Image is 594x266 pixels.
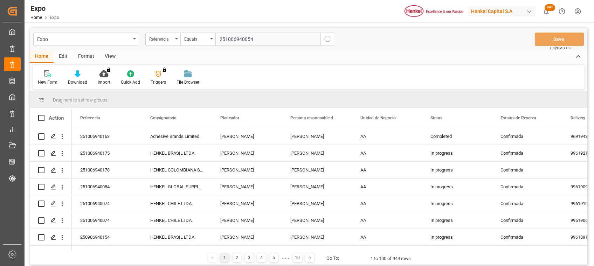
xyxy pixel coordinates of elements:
button: open menu [180,33,215,46]
div: 251006940131 [72,246,142,262]
div: AA [352,128,422,145]
div: Confirmada [500,162,554,178]
div: AA [352,195,422,212]
div: Action [49,115,64,121]
div: HENKEL BRASIL LTDA. [142,229,212,245]
div: In progress [422,162,492,178]
div: In progress [422,229,492,245]
button: open menu [145,33,180,46]
div: Download [68,79,87,85]
div: 250906940154 [72,229,142,245]
img: Henkel%20logo.jpg_1689854090.jpg [405,5,463,17]
div: 251006940074 [72,195,142,212]
div: Expo [37,34,131,43]
div: 251006940084 [72,178,142,195]
div: New Form [38,79,57,85]
div: [PERSON_NAME] [212,212,282,229]
span: Drag here to set row groups [53,97,108,103]
span: Planeador [220,115,239,120]
button: Save [535,33,584,46]
div: 1 to 100 of 944 rows [371,255,411,262]
div: Confirmada [500,196,554,212]
div: [PERSON_NAME] [212,246,282,262]
div: 5 [269,253,278,262]
div: HENKEL GLOBAL SUPPLY CHAIN B.V [142,178,212,195]
div: Referencia [149,34,173,42]
div: Equals [184,34,208,42]
div: In progress [422,246,492,262]
span: Consignatario [150,115,177,120]
div: [PERSON_NAME] [282,212,352,229]
button: search button [320,33,335,46]
button: Help Center [554,3,570,19]
div: 10 [293,253,302,262]
div: [PERSON_NAME] [212,145,282,161]
div: Press SPACE to select this row. [30,145,72,162]
div: Press SPACE to select this row. [30,195,72,212]
div: Press SPACE to select this row. [30,246,72,262]
div: HENKEL CHILE LTDA. [142,195,212,212]
div: In progress [422,195,492,212]
div: Quick Add [121,79,140,85]
div: 4 [257,253,266,262]
div: View [99,51,121,63]
div: AA [352,145,422,161]
div: [PERSON_NAME] [212,162,282,178]
span: Estatus de Reserva [500,115,536,120]
div: Confirmada [500,128,554,145]
div: Confirmada [500,145,554,161]
div: [PERSON_NAME] [282,178,352,195]
div: Go To: [326,255,339,262]
div: [PERSON_NAME] [282,162,352,178]
div: 3 [245,253,254,262]
div: Confirmada [500,229,554,245]
div: [PERSON_NAME] [282,246,352,262]
div: 251006940074 [72,212,142,229]
div: HENKEL CHILE LTDA. [142,212,212,229]
button: open menu [33,33,138,46]
span: Persona responsable de seguimiento [290,115,337,120]
div: AA [352,178,422,195]
div: Press SPACE to select this row. [30,162,72,178]
div: Confirmada [500,246,554,262]
span: Unidad de Negocio [360,115,396,120]
div: 2 [233,253,241,262]
div: [PERSON_NAME] [212,195,282,212]
div: Edit [54,51,73,63]
div: Completed [422,128,492,145]
button: Henkel Capital S.A [468,5,538,18]
div: Henkel Capital S.A [468,6,536,16]
span: Delivery [571,115,585,120]
div: Press SPACE to select this row. [30,229,72,246]
div: AA [352,162,422,178]
div: [PERSON_NAME] [282,145,352,161]
div: 251006940163 [72,128,142,145]
div: HENKEL COLOMBIANA S.A.S. [142,162,212,178]
div: [PERSON_NAME] [282,229,352,245]
div: HENKEL BRASIL LTDA. [142,145,212,161]
div: AGENCIAS INT., [PERSON_NAME] FDEZ, FERRETERIA [PERSON_NAME] [142,246,212,262]
div: File Browser [177,79,199,85]
div: AA [352,229,422,245]
span: Status [430,115,442,120]
button: show 101 new notifications [538,3,554,19]
div: Adhesive Brands Limited [142,128,212,145]
div: Confirmada [500,179,554,195]
div: [PERSON_NAME] [282,195,352,212]
div: Press SPACE to select this row. [30,128,72,145]
span: 99+ [545,4,555,11]
input: Type to search [215,33,320,46]
div: Home [30,51,54,63]
div: 1 [220,253,229,262]
span: Ctrl/CMD + S [550,45,571,51]
div: AA [352,212,422,229]
div: 251006940178 [72,162,142,178]
span: Referencia [80,115,100,120]
div: Press SPACE to select this row. [30,212,72,229]
div: AA [352,246,422,262]
div: Expo [30,3,59,14]
a: Home [30,15,42,20]
div: [PERSON_NAME] [212,128,282,145]
div: Confirmada [500,212,554,229]
div: ● ● ● [282,255,289,261]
